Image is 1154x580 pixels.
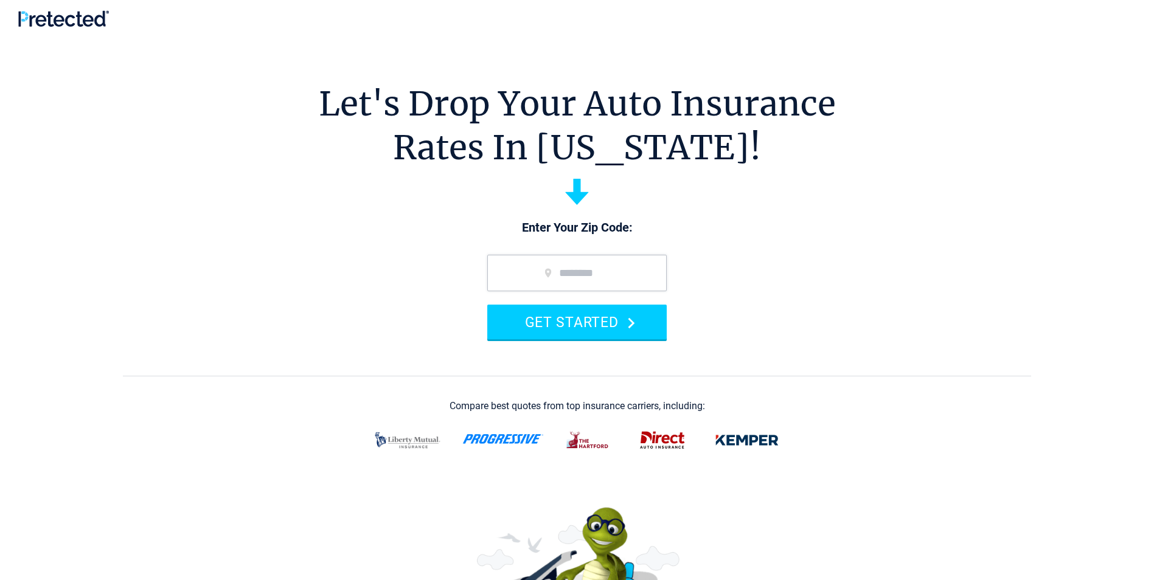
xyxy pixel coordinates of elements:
[319,82,836,170] h1: Let's Drop Your Auto Insurance Rates In [US_STATE]!
[633,424,692,456] img: direct
[475,219,679,236] p: Enter Your Zip Code:
[18,10,109,27] img: Pretected Logo
[487,305,667,339] button: GET STARTED
[367,424,448,456] img: liberty
[487,255,667,291] input: zip code
[462,434,544,444] img: progressive
[558,424,618,456] img: thehartford
[450,401,705,412] div: Compare best quotes from top insurance carriers, including:
[707,424,787,456] img: kemper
